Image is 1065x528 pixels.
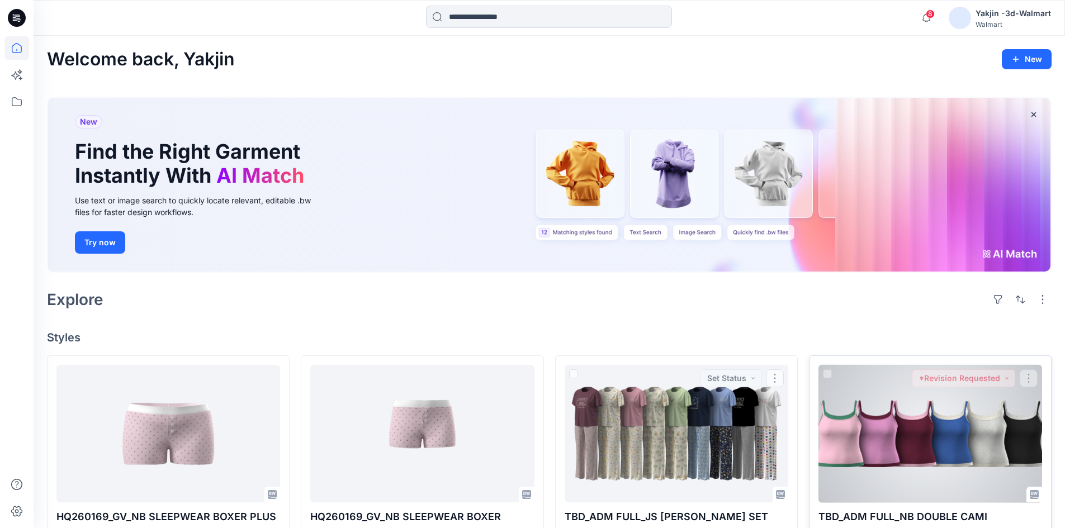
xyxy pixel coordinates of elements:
[926,9,935,18] span: 8
[216,163,304,188] span: AI Match
[818,365,1042,503] a: TBD_ADM FULL_NB DOUBLE CAMI
[47,291,103,308] h2: Explore
[1002,49,1052,69] button: New
[80,115,97,129] span: New
[976,20,1051,28] div: Walmart
[75,140,310,188] h1: Find the Right Garment Instantly With
[310,365,534,503] a: HQ260169_GV_NB SLEEPWEAR BOXER
[976,7,1051,20] div: Yakjin -3d-Walmart
[75,194,326,218] div: Use text or image search to quickly locate relevant, editable .bw files for faster design workflows.
[310,509,534,525] p: HQ260169_GV_NB SLEEPWEAR BOXER
[47,49,235,70] h2: Welcome back, Yakjin
[56,509,280,525] p: HQ260169_GV_NB SLEEPWEAR BOXER PLUS
[565,509,788,525] p: TBD_ADM FULL_JS [PERSON_NAME] SET
[47,331,1052,344] h4: Styles
[565,365,788,503] a: TBD_ADM FULL_JS OPP PJ SET
[56,365,280,503] a: HQ260169_GV_NB SLEEPWEAR BOXER PLUS
[75,231,125,254] button: Try now
[949,7,971,29] img: avatar
[818,509,1042,525] p: TBD_ADM FULL_NB DOUBLE CAMI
